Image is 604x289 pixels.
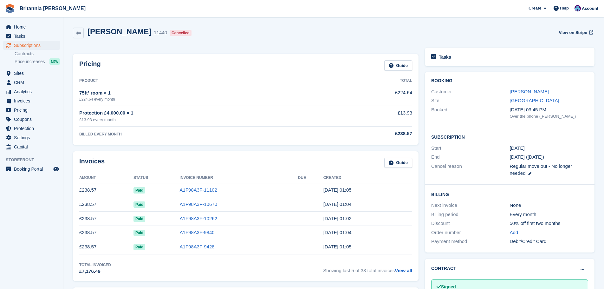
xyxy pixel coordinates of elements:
[133,230,145,236] span: Paid
[431,238,510,245] div: Payment method
[510,106,588,114] div: [DATE] 03:45 PM
[14,106,52,115] span: Pricing
[510,163,572,176] span: Regular move out - No longer needed
[323,244,352,249] time: 2025-04-05 00:05:28 UTC
[510,154,544,160] span: [DATE] ([DATE])
[14,78,52,87] span: CRM
[79,158,105,168] h2: Invoices
[431,78,588,83] h2: Booking
[14,32,52,41] span: Tasks
[510,211,588,218] div: Every month
[14,96,52,105] span: Invoices
[15,51,60,57] a: Contracts
[510,113,588,120] div: Over the phone ([PERSON_NAME])
[323,262,412,275] span: Showing last 5 of 33 total invoices
[14,124,52,133] span: Protection
[556,27,594,38] a: View on Stripe
[79,131,332,137] div: BILLED EVERY MONTH
[384,60,412,71] a: Guide
[384,158,412,168] a: Guide
[14,87,52,96] span: Analytics
[79,89,332,97] div: 75ft² room × 1
[79,268,111,275] div: £7,176.49
[52,165,60,173] a: Preview store
[180,244,215,249] a: A1F98A3F-9428
[431,154,510,161] div: End
[133,216,145,222] span: Paid
[79,212,133,226] td: £238.57
[3,133,60,142] a: menu
[14,69,52,78] span: Sites
[79,109,332,117] div: Protection £4,000.00 × 1
[510,89,549,94] a: [PERSON_NAME]
[431,88,510,95] div: Customer
[88,27,151,36] h2: [PERSON_NAME]
[529,5,541,11] span: Create
[15,59,45,65] span: Price increases
[323,201,352,207] time: 2025-07-05 00:04:25 UTC
[14,165,52,174] span: Booking Portal
[133,201,145,208] span: Paid
[79,96,332,102] div: £224.64 every month
[6,157,63,163] span: Storefront
[154,29,167,36] div: 11440
[332,106,412,127] td: £13.93
[560,5,569,11] span: Help
[323,230,352,235] time: 2025-05-05 00:04:10 UTC
[14,23,52,31] span: Home
[3,69,60,78] a: menu
[431,220,510,227] div: Discount
[332,76,412,86] th: Total
[431,191,588,197] h2: Billing
[431,97,510,104] div: Site
[79,173,133,183] th: Amount
[170,30,192,36] div: Cancelled
[431,211,510,218] div: Billing period
[15,58,60,65] a: Price increases NEW
[3,87,60,96] a: menu
[582,5,598,12] span: Account
[49,58,60,65] div: NEW
[575,5,581,11] img: Becca Clark
[510,220,588,227] div: 50% off first two months
[3,96,60,105] a: menu
[3,165,60,174] a: menu
[332,86,412,106] td: £224.64
[323,216,352,221] time: 2025-06-05 00:02:42 UTC
[431,265,456,272] h2: Contract
[395,268,412,273] a: View all
[559,30,587,36] span: View on Stripe
[510,238,588,245] div: Debit/Credit Card
[14,142,52,151] span: Capital
[14,133,52,142] span: Settings
[17,3,88,14] a: Britannia [PERSON_NAME]
[79,60,101,71] h2: Pricing
[3,23,60,31] a: menu
[79,117,332,123] div: £13.93 every month
[323,173,412,183] th: Created
[133,173,180,183] th: Status
[323,187,352,193] time: 2025-08-05 00:05:37 UTC
[510,145,525,152] time: 2022-12-05 00:00:00 UTC
[3,115,60,124] a: menu
[180,173,298,183] th: Invoice Number
[510,98,559,103] a: [GEOGRAPHIC_DATA]
[431,134,588,140] h2: Subscription
[439,54,451,60] h2: Tasks
[133,244,145,250] span: Paid
[5,4,15,13] img: stora-icon-8386f47178a22dfd0bd8f6a31ec36ba5ce8667c1dd55bd0f319d3a0aa187defe.svg
[180,201,217,207] a: A1F98A3F-10670
[3,41,60,50] a: menu
[431,145,510,152] div: Start
[3,124,60,133] a: menu
[133,187,145,194] span: Paid
[510,229,518,236] a: Add
[79,76,332,86] th: Product
[79,197,133,212] td: £238.57
[431,202,510,209] div: Next invoice
[431,229,510,236] div: Order number
[180,230,215,235] a: A1F98A3F-9840
[3,78,60,87] a: menu
[510,202,588,209] div: None
[14,115,52,124] span: Coupons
